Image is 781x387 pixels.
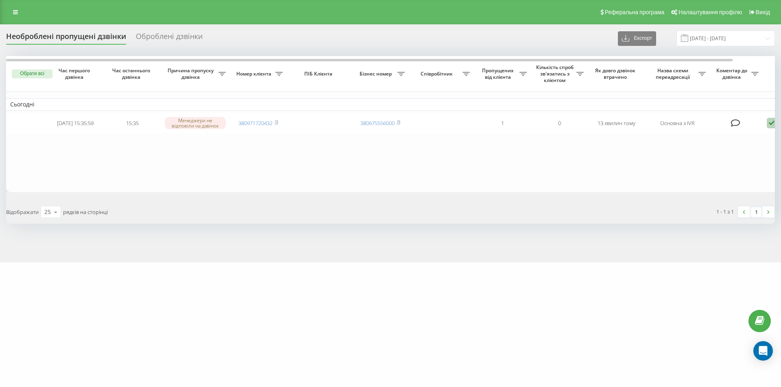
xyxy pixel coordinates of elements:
td: 1 [474,112,531,134]
a: 380675556000 [360,119,395,127]
span: Номер клієнта [234,71,275,77]
span: рядків на сторінці [63,208,108,216]
a: 1 [750,206,762,218]
a: 380971720432 [238,119,273,127]
span: Пропущених від клієнта [478,67,519,80]
span: Реферальна програма [605,9,665,15]
span: ПІБ Клієнта [294,71,345,77]
button: Обрати всі [12,69,52,78]
span: Кількість спроб зв'язатись з клієнтом [535,64,576,83]
span: Коментар до дзвінка [714,67,751,80]
span: Як довго дзвінок втрачено [594,67,638,80]
td: 15:35 [104,112,161,134]
div: Менеджери не відповіли на дзвінок [165,117,226,129]
div: Оброблені дзвінки [136,32,203,45]
td: Основна з IVR [645,112,710,134]
span: Час останнього дзвінка [110,67,154,80]
button: Експорт [618,31,656,46]
div: 1 - 1 з 1 [716,208,734,216]
td: 0 [531,112,588,134]
span: Бізнес номер [356,71,397,77]
span: Вихід [756,9,770,15]
div: Open Intercom Messenger [753,341,773,361]
td: [DATE] 15:35:59 [47,112,104,134]
div: Необроблені пропущені дзвінки [6,32,126,45]
span: Назва схеми переадресації [649,67,698,80]
td: 13 хвилин тому [588,112,645,134]
span: Час першого дзвінка [53,67,97,80]
div: 25 [44,208,51,216]
span: Налаштування профілю [678,9,742,15]
span: Відображати [6,208,39,216]
span: Причина пропуску дзвінка [165,67,218,80]
span: Співробітник [413,71,462,77]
